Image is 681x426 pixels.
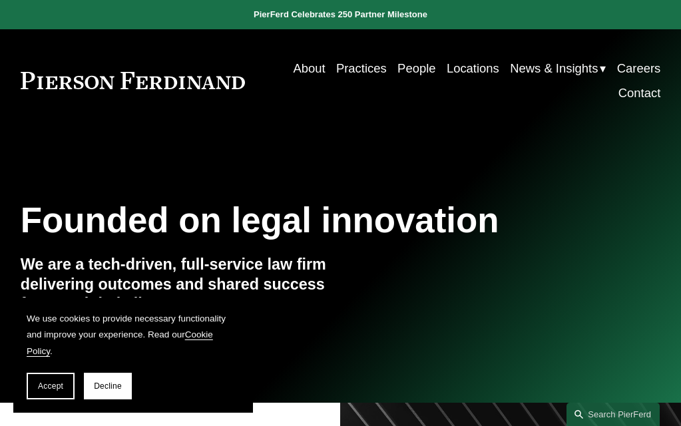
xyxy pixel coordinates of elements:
section: Cookie banner [13,298,253,413]
a: Practices [336,56,387,81]
a: Locations [447,56,499,81]
h1: Founded on legal innovation [21,200,554,240]
p: We use cookies to provide necessary functionality and improve your experience. Read our . [27,311,240,359]
a: Cookie Policy [27,329,213,355]
a: About [293,56,325,81]
button: Accept [27,373,75,399]
a: Careers [617,56,661,81]
span: Accept [38,381,63,391]
a: People [397,56,435,81]
button: Decline [84,373,132,399]
h4: We are a tech-driven, full-service law firm delivering outcomes and shared success for our global... [21,255,341,314]
span: Decline [94,381,122,391]
a: folder dropdown [510,56,606,81]
a: Contact [618,81,661,105]
span: News & Insights [510,57,598,79]
a: Search this site [567,403,660,426]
